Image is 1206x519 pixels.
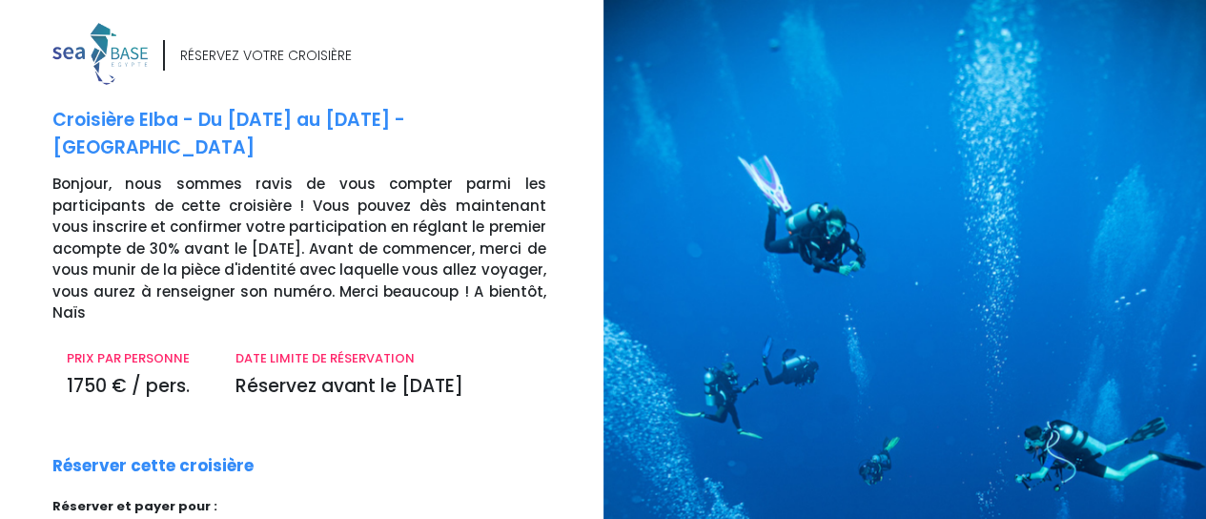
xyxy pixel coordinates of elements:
p: Réservez avant le [DATE] [235,373,545,401]
p: Réserver et payer pour : [52,497,561,516]
div: RÉSERVEZ VOTRE CROISIÈRE [180,46,352,66]
img: logo_color1.png [52,23,148,85]
p: 1750 € / pers. [67,373,207,401]
p: Réserver cette croisière [52,454,254,479]
p: Bonjour, nous sommes ravis de vous compter parmi les participants de cette croisière ! Vous pouve... [52,174,589,324]
p: Croisière Elba - Du [DATE] au [DATE] - [GEOGRAPHIC_DATA] [52,107,589,161]
p: PRIX PAR PERSONNE [67,349,207,368]
p: DATE LIMITE DE RÉSERVATION [235,349,545,368]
